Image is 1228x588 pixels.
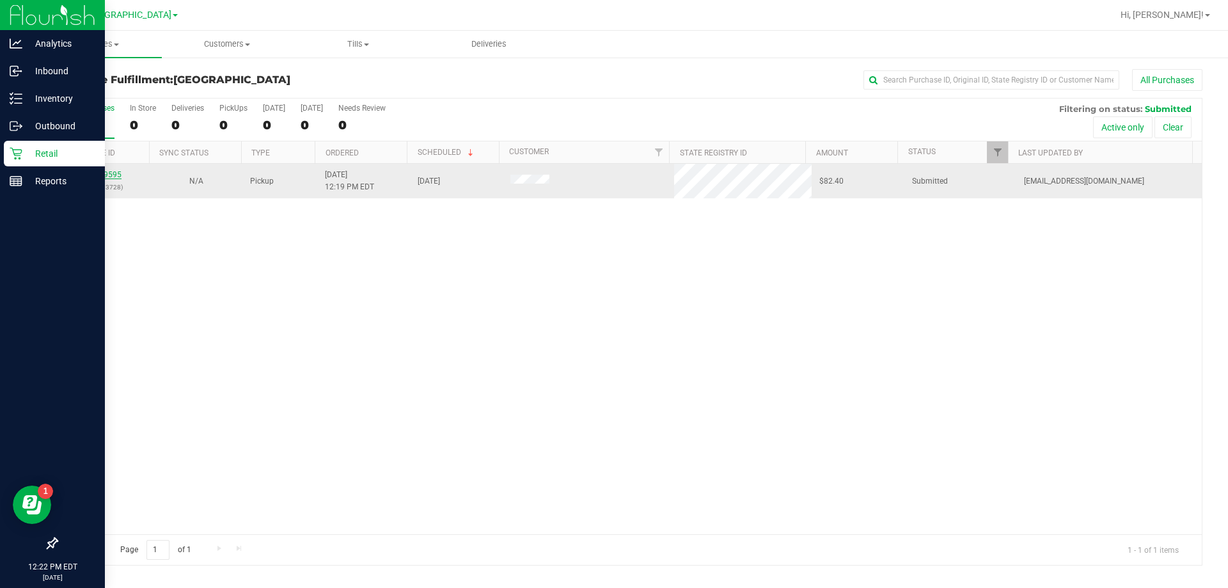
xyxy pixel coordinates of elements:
[301,104,323,113] div: [DATE]
[109,540,201,560] span: Page of 1
[173,74,290,86] span: [GEOGRAPHIC_DATA]
[10,65,22,77] inline-svg: Inbound
[22,146,99,161] p: Retail
[162,38,292,50] span: Customers
[423,31,555,58] a: Deliveries
[10,37,22,50] inline-svg: Analytics
[250,175,274,187] span: Pickup
[10,175,22,187] inline-svg: Reports
[263,118,285,132] div: 0
[987,141,1008,163] a: Filter
[130,118,156,132] div: 0
[189,177,203,186] span: Not Applicable
[418,175,440,187] span: [DATE]
[863,70,1119,90] input: Search Purchase ID, Original ID, State Registry ID or Customer Name...
[294,38,423,50] span: Tills
[648,141,669,163] a: Filter
[86,170,122,179] a: 11979595
[293,31,424,58] a: Tills
[1024,175,1144,187] span: [EMAIL_ADDRESS][DOMAIN_NAME]
[263,104,285,113] div: [DATE]
[912,175,948,187] span: Submitted
[251,148,270,157] a: Type
[219,104,248,113] div: PickUps
[454,38,524,50] span: Deliveries
[326,148,359,157] a: Ordered
[10,120,22,132] inline-svg: Outbound
[325,169,374,193] span: [DATE] 12:19 PM EDT
[509,147,549,156] a: Customer
[1093,116,1153,138] button: Active only
[10,147,22,160] inline-svg: Retail
[338,104,386,113] div: Needs Review
[171,118,204,132] div: 0
[10,92,22,105] inline-svg: Inventory
[22,91,99,106] p: Inventory
[418,148,476,157] a: Scheduled
[13,486,51,524] iframe: Resource center
[1145,104,1192,114] span: Submitted
[38,484,53,499] iframe: Resource center unread badge
[84,10,171,20] span: [GEOGRAPHIC_DATA]
[1018,148,1083,157] a: Last Updated By
[816,148,848,157] a: Amount
[1117,540,1189,559] span: 1 - 1 of 1 items
[189,175,203,187] button: N/A
[22,36,99,51] p: Analytics
[22,173,99,189] p: Reports
[338,118,386,132] div: 0
[908,147,936,156] a: Status
[1059,104,1142,114] span: Filtering on status:
[22,63,99,79] p: Inbound
[1154,116,1192,138] button: Clear
[6,573,99,582] p: [DATE]
[819,175,844,187] span: $82.40
[219,118,248,132] div: 0
[171,104,204,113] div: Deliveries
[680,148,747,157] a: State Registry ID
[162,31,293,58] a: Customers
[301,118,323,132] div: 0
[130,104,156,113] div: In Store
[146,540,169,560] input: 1
[6,561,99,573] p: 12:22 PM EDT
[56,74,438,86] h3: Purchase Fulfillment:
[159,148,209,157] a: Sync Status
[1121,10,1204,20] span: Hi, [PERSON_NAME]!
[22,118,99,134] p: Outbound
[1132,69,1202,91] button: All Purchases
